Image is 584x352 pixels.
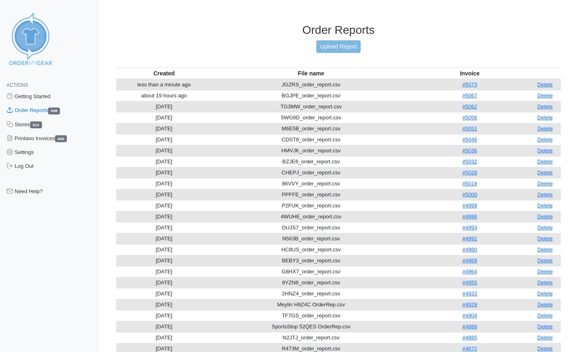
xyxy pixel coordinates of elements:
a: #5056 [463,114,477,121]
th: File name [212,68,410,79]
a: Delete [538,202,553,209]
td: 2HNZ4_order_report.csv [212,288,410,299]
td: [DATE] [116,123,212,134]
a: Delete [538,323,553,330]
a: #4872 [463,345,477,352]
td: PPFFE_order_report.csv [212,189,410,200]
span: 686 [55,135,67,142]
a: Delete [538,224,553,231]
a: #4993 [463,224,477,231]
td: [DATE] [116,200,212,211]
td: [DATE] [116,299,212,310]
td: 8YZN8_order_report.csv [212,277,410,288]
a: Delete [538,114,553,121]
a: Delete [538,235,553,242]
a: #5046 [463,136,477,143]
td: [DATE] [116,310,212,321]
td: BEBY3_order_report.csv [212,255,410,266]
td: [DATE] [116,134,212,145]
a: Delete [538,213,553,220]
a: Delete [538,103,553,110]
td: [DATE] [116,156,212,167]
a: #4969 [463,257,477,264]
td: about 19 hours ago [116,90,212,101]
td: HC8US_order_report.csv [212,244,410,255]
a: #4996 [463,213,477,220]
td: [DATE] [116,277,212,288]
a: Delete [538,257,553,264]
td: BGJPE_order_report.csv [212,90,410,101]
td: [DATE] [116,222,212,233]
a: #5067 [463,92,477,99]
a: Delete [538,81,553,88]
th: Invoice [410,68,529,79]
a: Upload Report [316,40,360,53]
a: #5073 [463,81,477,88]
a: Delete [538,158,553,165]
td: [DATE] [116,321,212,332]
td: M6E5B_order_report.csv [212,123,410,134]
td: SportsStop 52QES OrderRep.csv [212,321,410,332]
a: #5028 [463,169,477,176]
td: [DATE] [116,101,212,112]
td: [DATE] [116,255,212,266]
td: Meylin H9Z4C OrderRep.csv [212,299,410,310]
a: Delete [538,345,553,352]
td: BZJE6_order_report.csv [212,156,410,167]
td: TG3MW_order_report.csv [212,101,410,112]
a: Delete [538,268,553,275]
a: #4904 [463,312,477,319]
a: Delete [538,246,553,253]
a: Delete [538,191,553,198]
td: 86VVY_order_report.csv [212,178,410,189]
a: Delete [538,136,553,143]
td: less than a minute ago [116,79,212,90]
a: Delete [538,301,553,308]
a: #4885 [463,334,477,341]
th: Created [116,68,212,79]
span: 515 [30,121,42,128]
td: [DATE] [116,332,212,343]
a: #5032 [463,158,477,165]
td: CDST6_order_report.csv [212,134,410,145]
span: Actions [7,82,28,88]
a: Delete [538,312,553,319]
a: #4992 [463,235,477,242]
a: #5051 [463,125,477,132]
a: #4980 [463,246,477,253]
a: #4999 [463,202,477,209]
a: #4955 [463,279,477,286]
a: #4888 [463,323,477,330]
td: [DATE] [116,145,212,156]
a: #4933 [463,290,477,297]
a: Delete [538,92,553,99]
a: Delete [538,334,553,341]
td: [DATE] [116,244,212,255]
td: 5WG9D_order_report.csv [212,112,410,123]
td: [DATE] [116,178,212,189]
td: N2JTJ_order_report.csv [212,332,410,343]
td: P2FUK_order_report.csv [212,200,410,211]
td: HMVJK_order_report.csv [212,145,410,156]
a: #4929 [463,301,477,308]
td: 4WUHE_order_report.csv [212,211,410,222]
td: [DATE] [116,233,212,244]
td: TF7GS_order_report.csv [212,310,410,321]
a: Delete [538,169,553,176]
td: CHEPJ_order_report.csv [212,167,410,178]
a: Delete [538,279,553,286]
a: #5000 [463,191,477,198]
td: G8HX7_order_report.csv [212,266,410,277]
td: [DATE] [116,288,212,299]
a: Delete [538,290,553,297]
h3: Order Reports [116,23,561,37]
td: DUJS7_order_report.csv [212,222,410,233]
td: [DATE] [116,211,212,222]
td: [DATE] [116,167,212,178]
a: Delete [538,125,553,132]
a: #5019 [463,180,477,187]
td: JGZRS_order_report.csv [212,79,410,90]
td: [DATE] [116,189,212,200]
td: N563B_order_report.csv [212,233,410,244]
a: #4964 [463,268,477,275]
